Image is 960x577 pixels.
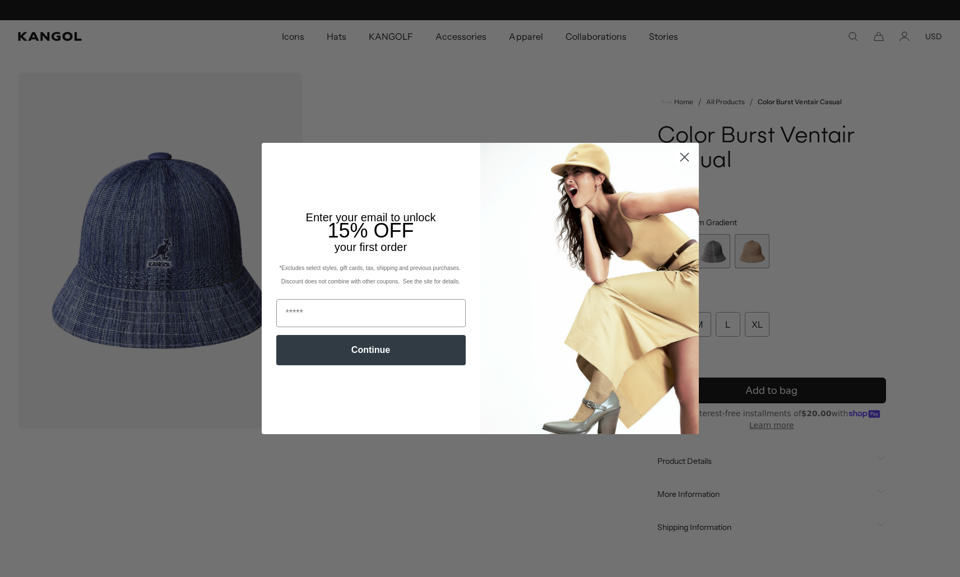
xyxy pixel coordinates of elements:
input: Email [276,299,466,327]
span: Enter your email to unlock [306,211,436,224]
span: *Excludes select styles, gift cards, tax, shipping and previous purchases. Discount does not comb... [279,265,462,285]
span: 15% OFF [327,219,414,242]
button: Continue [276,335,466,365]
span: your first order [335,241,407,253]
button: Close dialog [675,147,694,167]
img: 93be19ad-e773-4382-80b9-c9d740c9197f.jpeg [480,143,699,434]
